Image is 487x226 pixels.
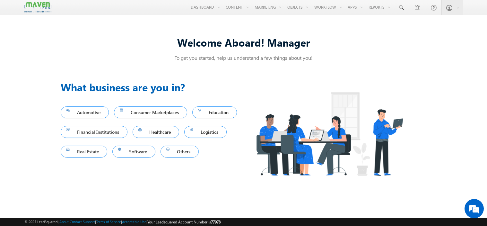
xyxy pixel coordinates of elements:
[61,79,244,95] h3: What business are you in?
[118,147,150,156] span: Software
[61,54,427,61] p: To get you started, help us understand a few things about you!
[166,147,193,156] span: Others
[66,108,103,117] span: Automotive
[70,220,95,224] a: Contact Support
[120,108,181,117] span: Consumer Marketplaces
[66,147,102,156] span: Real Estate
[96,220,121,224] a: Terms of Service
[211,220,221,224] span: 77978
[66,128,122,136] span: Financial Institutions
[244,79,415,188] img: Industry.png
[59,220,69,224] a: About
[24,2,51,13] img: Custom Logo
[147,220,221,224] span: Your Leadsquared Account Number is
[138,128,173,136] span: Healthcare
[24,219,221,225] span: © 2025 LeadSquared | | | | |
[122,220,146,224] a: Acceptable Use
[190,128,221,136] span: Logistics
[198,108,231,117] span: Education
[61,35,427,49] div: Welcome Aboard! Manager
